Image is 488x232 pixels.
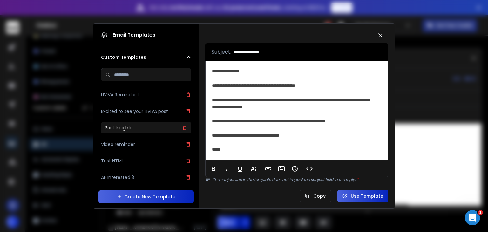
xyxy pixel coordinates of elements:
button: Underline (Ctrl+U) [234,162,246,175]
button: More Text [247,162,260,175]
span: reply. [346,177,359,182]
p: Subject: [212,48,231,56]
iframe: Intercom live chat [465,210,480,225]
p: The subject line in the template does not impact the subject field in the [213,177,388,182]
button: Italic (Ctrl+I) [221,162,233,175]
button: Code View [303,162,315,175]
button: Copy [300,190,331,202]
button: Insert Link (Ctrl+K) [262,162,274,175]
button: Insert Image (Ctrl+P) [275,162,288,175]
span: 1 [478,210,483,215]
button: Emoticons [289,162,301,175]
button: Bold (Ctrl+B) [207,162,220,175]
button: Use Template [337,190,388,202]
